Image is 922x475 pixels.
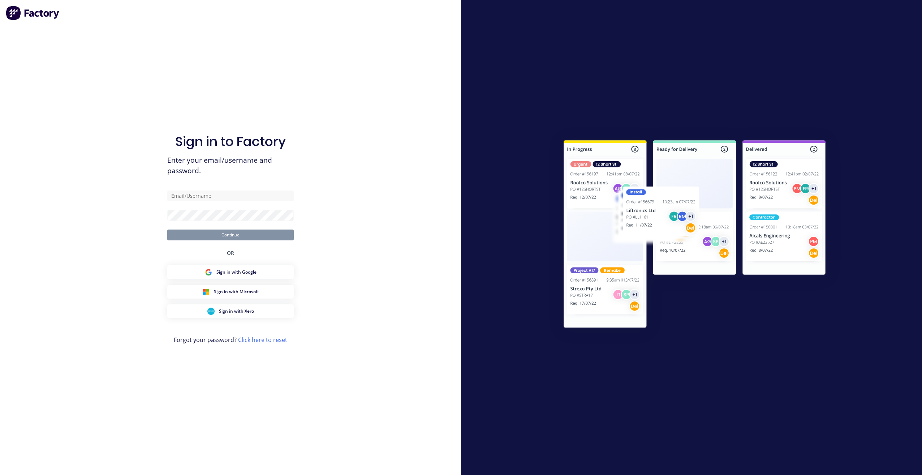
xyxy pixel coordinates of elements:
button: Continue [167,230,294,240]
span: Sign in with Microsoft [214,288,259,295]
span: Sign in with Google [216,269,257,275]
img: Factory [6,6,60,20]
input: Email/Username [167,191,294,201]
a: Click here to reset [238,336,287,344]
img: Google Sign in [205,269,212,276]
img: Xero Sign in [207,308,215,315]
button: Microsoft Sign inSign in with Microsoft [167,285,294,299]
span: Enter your email/username and password. [167,155,294,176]
h1: Sign in to Factory [175,134,286,149]
button: Google Sign inSign in with Google [167,265,294,279]
img: Microsoft Sign in [202,288,210,295]
button: Xero Sign inSign in with Xero [167,304,294,318]
img: Sign in [548,126,841,345]
span: Forgot your password? [174,335,287,344]
div: OR [227,240,234,265]
span: Sign in with Xero [219,308,254,314]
